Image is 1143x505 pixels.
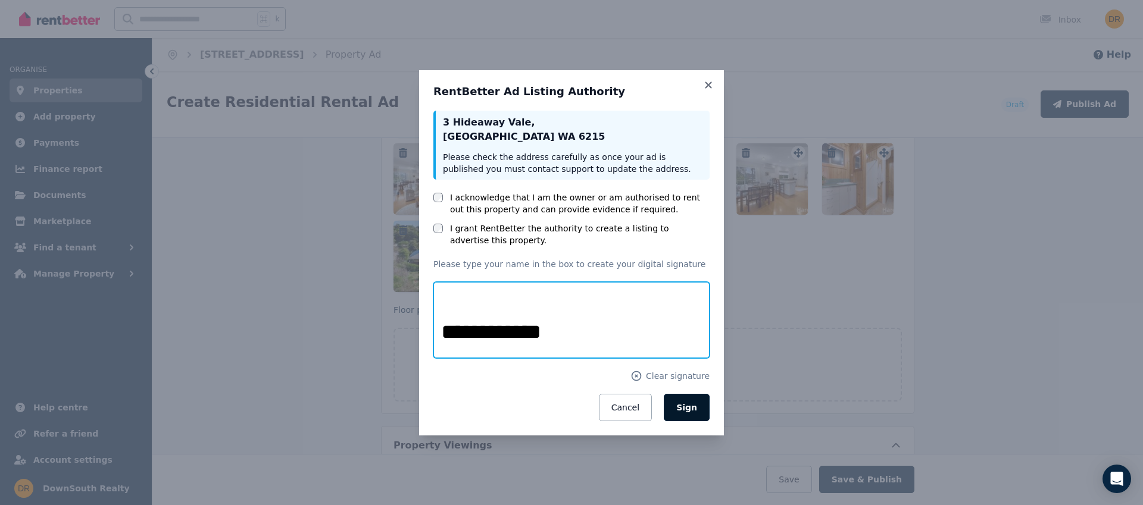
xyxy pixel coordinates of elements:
div: Open Intercom Messenger [1103,465,1131,493]
label: I grant RentBetter the authority to create a listing to advertise this property. [450,222,710,246]
h3: RentBetter Ad Listing Authority [433,84,710,99]
button: Sign [664,394,710,421]
span: Sign [676,403,697,412]
label: I acknowledge that I am the owner or am authorised to rent out this property and can provide evid... [450,192,710,215]
p: 3 Hideaway Vale , [GEOGRAPHIC_DATA] WA 6215 [443,115,702,144]
span: Clear signature [646,370,710,382]
p: Please check the address carefully as once your ad is published you must contact support to updat... [443,151,702,175]
p: Please type your name in the box to create your digital signature [433,258,710,270]
button: Cancel [599,394,652,421]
